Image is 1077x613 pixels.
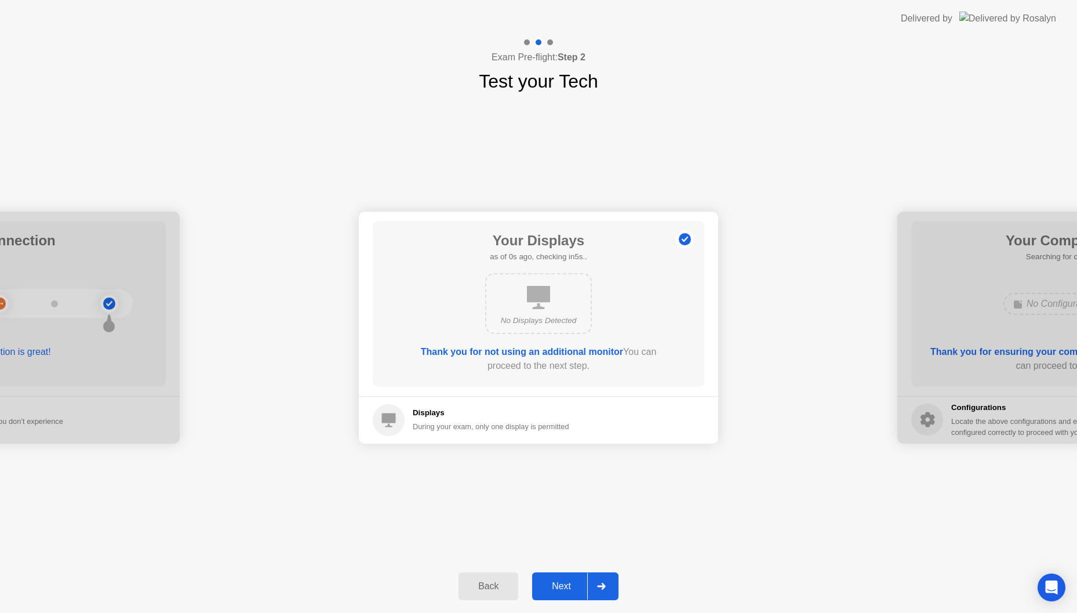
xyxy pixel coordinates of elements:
[1038,574,1065,601] div: Open Intercom Messenger
[532,572,618,600] button: Next
[413,407,569,419] h5: Displays
[490,251,587,263] h5: as of 0s ago, checking in5s..
[459,572,518,600] button: Back
[901,12,952,26] div: Delivered by
[536,581,587,592] div: Next
[479,67,598,95] h1: Test your Tech
[496,315,581,327] div: No Displays Detected
[406,345,671,373] div: You can proceed to the next step.
[492,50,585,64] h4: Exam Pre-flight:
[558,52,585,62] b: Step 2
[490,230,587,251] h1: Your Displays
[959,12,1056,25] img: Delivered by Rosalyn
[421,347,623,357] b: Thank you for not using an additional monitor
[413,421,569,432] div: During your exam, only one display is permitted
[462,581,515,592] div: Back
